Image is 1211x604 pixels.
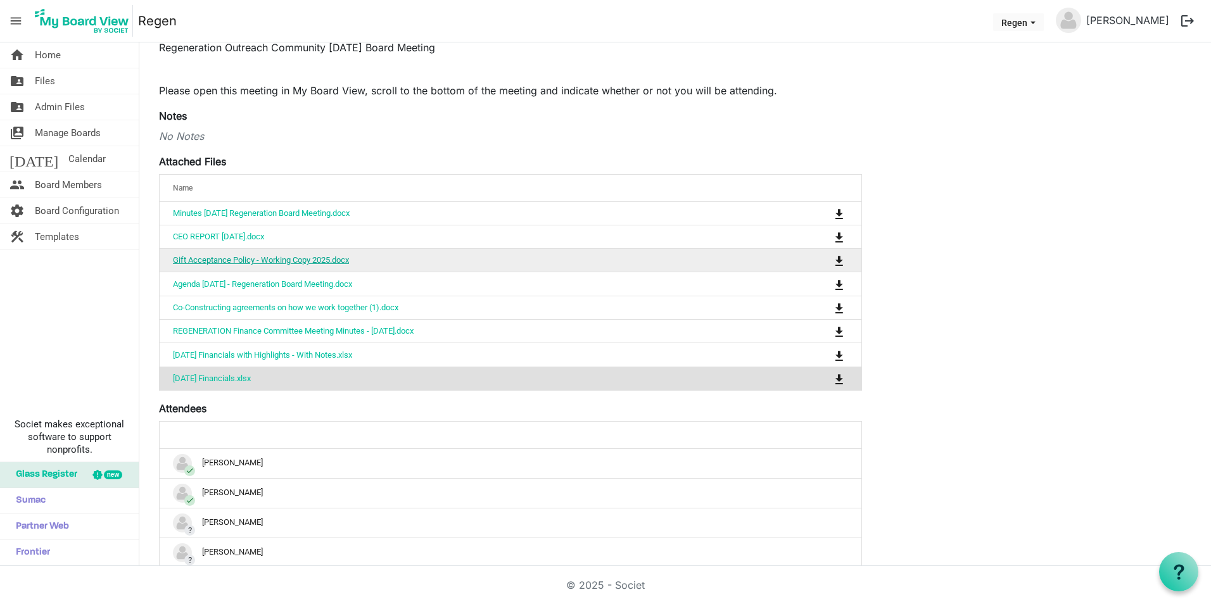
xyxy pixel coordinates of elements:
span: Name [173,184,193,192]
td: is Command column column header [782,202,861,225]
td: is Command column column header [782,248,861,272]
td: is Command column column header [782,225,861,248]
div: new [104,470,122,479]
span: Admin Files [35,94,85,120]
span: check [184,495,195,506]
span: Board Members [35,172,102,198]
span: people [10,172,25,198]
span: Manage Boards [35,120,101,146]
span: Glass Register [10,462,77,488]
a: Minutes [DATE] Regeneration Board Meeting.docx [173,208,350,218]
a: My Board View Logo [31,5,138,37]
td: ?Phillip Attrell is template cell column header [160,538,861,567]
img: no-profile-picture.svg [173,543,192,562]
label: Notes [159,108,187,123]
td: is Command column column header [782,296,861,319]
span: switch_account [10,120,25,146]
td: Co-Constructing agreements on how we work together (1).docx is template cell column header Name [160,296,782,319]
button: Download [830,346,848,363]
td: is Command column column header [782,343,861,366]
a: REGENERATION Finance Committee Meeting Minutes - [DATE].docx [173,326,414,336]
span: Frontier [10,540,50,565]
span: check [184,465,195,476]
button: Download [830,228,848,246]
td: Agenda 2025-09-29 - Regeneration Board Meeting.docx is template cell column header Name [160,272,782,295]
td: Minutes 2025-07-28 Regeneration Board Meeting.docx is template cell column header Name [160,202,782,225]
span: [DATE] [10,146,58,172]
div: No Notes [159,129,862,144]
a: Co-Constructing agreements on how we work together (1).docx [173,303,398,312]
span: Partner Web [10,514,69,539]
span: Templates [35,224,79,249]
td: is Command column column header [782,272,861,295]
button: Download [830,370,848,387]
a: [DATE] Financials with Highlights - With Notes.xlsx [173,350,352,360]
a: [PERSON_NAME] [1081,8,1174,33]
a: Gift Acceptance Policy - Working Copy 2025.docx [173,255,349,265]
span: construction [10,224,25,249]
span: Files [35,68,55,94]
td: Aug 2025 Financials with Highlights - With Notes.xlsx is template cell column header Name [160,343,782,366]
td: REGENERATION Finance Committee Meeting Minutes - September 23, 2025.docx is template cell column ... [160,319,782,343]
button: Download [830,251,848,269]
a: Regen [138,8,177,34]
div: [PERSON_NAME] [173,454,848,473]
span: folder_shared [10,68,25,94]
button: Download [830,299,848,317]
a: Agenda [DATE] - Regeneration Board Meeting.docx [173,279,352,289]
div: [PERSON_NAME] [173,484,848,503]
span: Societ makes exceptional software to support nonprofits. [6,418,133,456]
label: Attached Files [159,154,226,169]
button: Download [830,204,848,222]
span: menu [4,9,28,33]
td: checkChris Gill is template cell column header [160,478,861,508]
img: no-profile-picture.svg [173,484,192,503]
p: Please open this meeting in My Board View, scroll to the bottom of the meeting and indicate wheth... [159,83,862,98]
td: CEO REPORT September 16, 2025.docx is template cell column header Name [160,225,782,248]
p: Regeneration Outreach Community [DATE] Board Meeting [159,40,862,55]
div: [PERSON_NAME] [173,543,848,562]
a: CEO REPORT [DATE].docx [173,232,264,241]
button: Download [830,322,848,340]
a: [DATE] Financials.xlsx [173,374,251,383]
div: [PERSON_NAME] [173,513,848,532]
a: © 2025 - Societ [566,579,645,591]
span: home [10,42,25,68]
td: ?Jenna Robson is template cell column header [160,508,861,538]
td: is Command column column header [782,319,861,343]
img: no-profile-picture.svg [173,454,192,473]
span: folder_shared [10,94,25,120]
span: Sumac [10,488,46,513]
span: Calendar [68,146,106,172]
label: Attendees [159,401,206,416]
span: ? [184,525,195,536]
span: Home [35,42,61,68]
td: July 2025 Financials.xlsx is template cell column header Name [160,367,782,390]
button: Regen dropdownbutton [993,13,1044,31]
span: Board Configuration [35,198,119,223]
img: no-profile-picture.svg [173,513,192,532]
button: Download [830,275,848,293]
td: is Command column column header [782,367,861,390]
span: ? [184,555,195,565]
span: settings [10,198,25,223]
img: My Board View Logo [31,5,133,37]
td: Gift Acceptance Policy - Working Copy 2025.docx is template cell column header Name [160,248,782,272]
button: logout [1174,8,1201,34]
img: no-profile-picture.svg [1056,8,1081,33]
td: checkAmanda Carrol is template cell column header [160,449,861,478]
